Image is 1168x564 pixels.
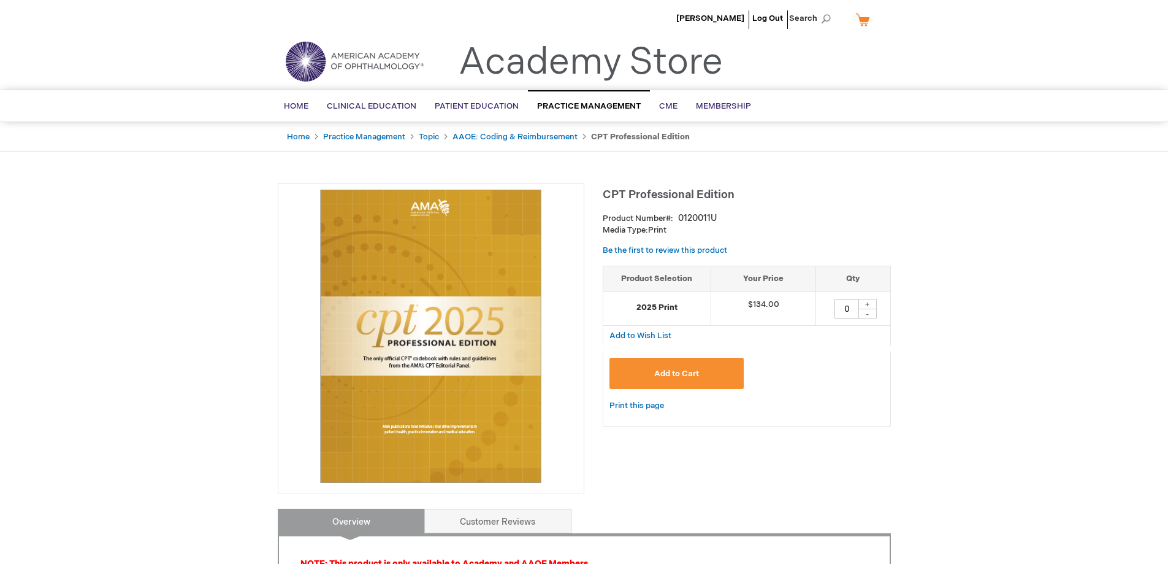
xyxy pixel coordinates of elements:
[278,509,425,533] a: Overview
[424,509,571,533] a: Customer Reviews
[603,214,673,223] strong: Product Number
[659,101,678,111] span: CME
[834,299,859,319] input: Qty
[284,190,578,483] img: CPT Professional Edition
[816,266,890,292] th: Qty
[419,132,439,142] a: Topic
[284,101,308,111] span: Home
[603,188,735,201] span: CPT Professional Edition
[323,132,405,142] a: Practice Management
[591,132,690,142] strong: CPT Professional Edition
[752,14,783,23] a: Log Out
[789,6,836,31] span: Search
[327,101,416,111] span: Clinical Education
[696,101,751,111] span: Membership
[603,266,711,292] th: Product Selection
[287,132,310,142] a: Home
[711,292,816,325] td: $134.00
[678,212,717,225] div: 0120011U
[435,101,519,111] span: Patient Education
[609,331,671,341] span: Add to Wish List
[537,101,641,111] span: Practice Management
[609,358,744,389] button: Add to Cart
[609,302,704,314] strong: 2025 Print
[609,330,671,341] a: Add to Wish List
[609,398,664,414] a: Print this page
[603,245,727,255] a: Be the first to review this product
[603,225,891,236] p: Print
[452,132,578,142] a: AAOE: Coding & Reimbursement
[858,309,877,319] div: -
[676,14,744,23] a: [PERSON_NAME]
[603,225,648,235] strong: Media Type:
[858,299,877,309] div: +
[711,266,816,292] th: Your Price
[459,41,723,85] a: Academy Store
[654,369,699,379] span: Add to Cart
